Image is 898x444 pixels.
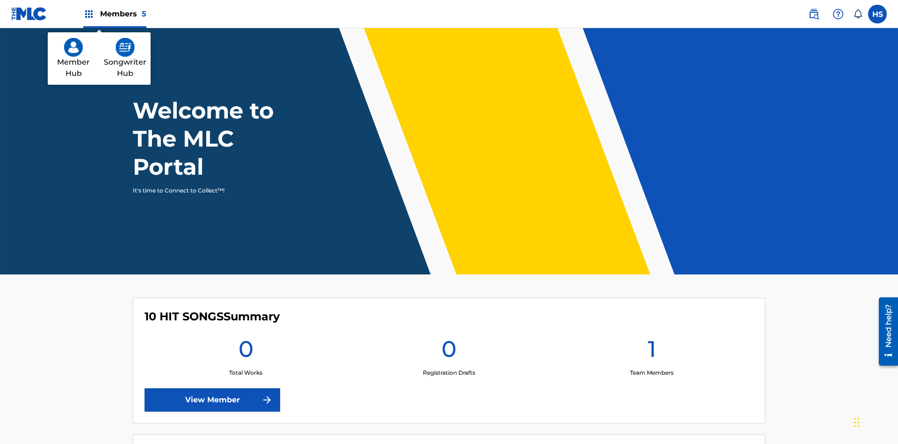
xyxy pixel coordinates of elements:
[133,96,308,181] h1: Welcome to The MLC Portal
[11,7,47,21] img: MLC Logo
[99,32,151,85] a: songwriter hubSongwriter Hub
[804,5,823,23] a: Public Search
[142,9,146,18] span: 5
[133,186,295,195] p: It's time to Connect to Collect™!
[145,388,280,412] a: View Member
[229,369,262,377] p: Total Works
[239,335,253,369] h1: 0
[83,8,94,20] img: Top Rightsholders
[145,310,280,324] h4: 10 HIT SONGS
[833,8,844,20] img: help
[808,8,819,20] img: search
[116,38,135,57] img: songwriter hub
[854,408,860,437] div: Drag
[64,38,83,57] img: member hub
[872,294,898,370] iframe: Resource Center
[853,9,862,19] div: Notifications
[829,5,847,23] div: Help
[48,32,99,85] a: member hubMember Hub
[630,369,673,377] p: Team Members
[100,8,146,19] span: Members
[851,399,898,444] iframe: Chat Widget
[648,335,656,369] h1: 1
[423,369,475,377] p: Registration Drafts
[868,5,887,23] div: User Menu
[261,394,273,406] img: f7272a7cc735f4ea7f67.svg
[442,335,456,369] h1: 0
